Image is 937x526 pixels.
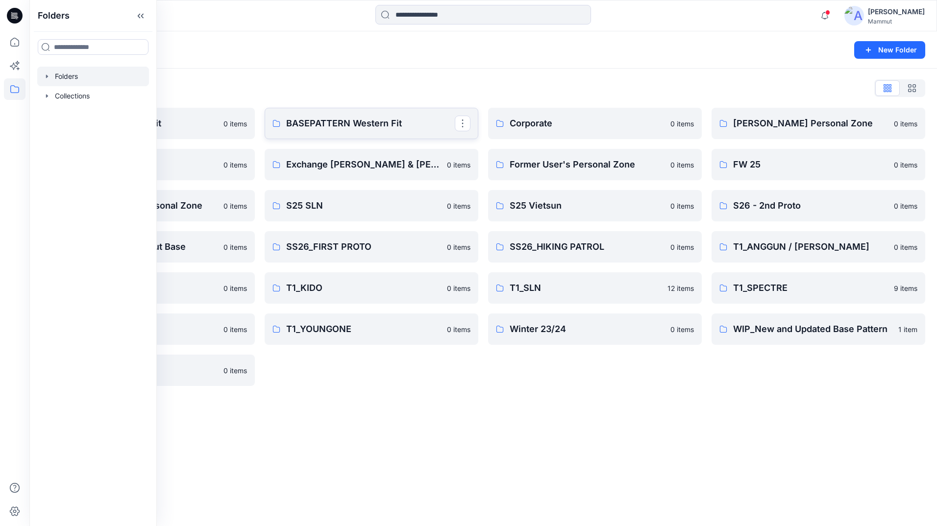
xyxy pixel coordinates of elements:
[894,160,917,170] p: 0 items
[488,231,702,263] a: SS26_HIKING PATROL0 items
[670,242,694,252] p: 0 items
[712,149,925,180] a: FW 250 items
[265,149,478,180] a: Exchange [PERSON_NAME] & [PERSON_NAME]0 items
[447,283,470,293] p: 0 items
[854,41,925,59] button: New Folder
[447,160,470,170] p: 0 items
[733,240,888,254] p: T1_ANGGUN / [PERSON_NAME]
[223,242,247,252] p: 0 items
[670,119,694,129] p: 0 items
[447,201,470,211] p: 0 items
[265,313,478,345] a: T1_YOUNGONE0 items
[868,18,925,25] div: Mammut
[510,281,662,295] p: T1_SLN
[286,158,441,171] p: Exchange [PERSON_NAME] & [PERSON_NAME]
[894,119,917,129] p: 0 items
[286,240,441,254] p: SS26_FIRST PROTO
[733,199,888,213] p: S26 - 2nd Proto
[286,281,441,295] p: T1_KIDO
[265,231,478,263] a: SS26_FIRST PROTO0 items
[223,365,247,376] p: 0 items
[712,272,925,304] a: T1_SPECTRE9 items
[894,242,917,252] p: 0 items
[733,322,892,336] p: WIP_New and Updated Base Pattern
[488,272,702,304] a: T1_SLN12 items
[670,160,694,170] p: 0 items
[488,190,702,221] a: S25 Vietsun0 items
[898,324,917,335] p: 1 item
[510,117,665,130] p: Corporate
[488,149,702,180] a: Former User's Personal Zone0 items
[894,283,917,293] p: 9 items
[670,324,694,335] p: 0 items
[733,158,888,171] p: FW 25
[712,313,925,345] a: WIP_New and Updated Base Pattern1 item
[265,108,478,139] a: BASEPATTERN Western Fit
[712,190,925,221] a: S26 - 2nd Proto0 items
[510,240,665,254] p: SS26_HIKING PATROL
[733,281,888,295] p: T1_SPECTRE
[488,108,702,139] a: Corporate0 items
[223,160,247,170] p: 0 items
[488,313,702,345] a: Winter 23/240 items
[844,6,864,25] img: avatar
[447,324,470,335] p: 0 items
[447,242,470,252] p: 0 items
[223,119,247,129] p: 0 items
[712,231,925,263] a: T1_ANGGUN / [PERSON_NAME]0 items
[286,322,441,336] p: T1_YOUNGONE
[223,201,247,211] p: 0 items
[223,324,247,335] p: 0 items
[265,272,478,304] a: T1_KIDO0 items
[223,283,247,293] p: 0 items
[286,117,455,130] p: BASEPATTERN Western Fit
[510,158,665,171] p: Former User's Personal Zone
[265,190,478,221] a: S25 SLN0 items
[733,117,888,130] p: [PERSON_NAME] Personal Zone
[670,201,694,211] p: 0 items
[286,199,441,213] p: S25 SLN
[667,283,694,293] p: 12 items
[712,108,925,139] a: [PERSON_NAME] Personal Zone0 items
[510,322,665,336] p: Winter 23/24
[510,199,665,213] p: S25 Vietsun
[894,201,917,211] p: 0 items
[868,6,925,18] div: [PERSON_NAME]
